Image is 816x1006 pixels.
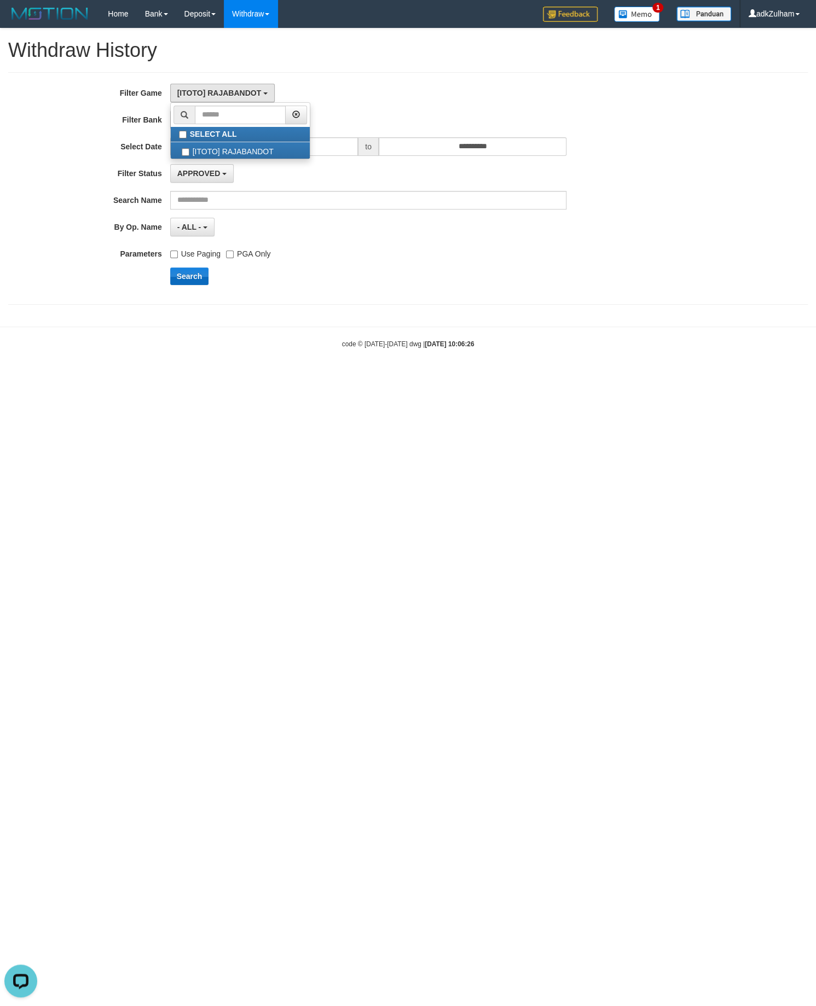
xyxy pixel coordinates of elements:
[652,3,664,13] span: 1
[177,89,261,97] span: [ITOTO] RAJABANDOT
[170,245,221,259] label: Use Paging
[177,223,201,231] span: - ALL -
[171,142,310,159] label: [ITOTO] RAJABANDOT
[171,127,310,142] label: SELECT ALL
[179,131,187,138] input: SELECT ALL
[182,148,189,156] input: [ITOTO] RAJABANDOT
[543,7,598,22] img: Feedback.jpg
[8,39,808,61] h1: Withdraw History
[226,251,234,258] input: PGA Only
[170,164,234,183] button: APPROVED
[342,340,474,348] small: code © [DATE]-[DATE] dwg |
[425,340,474,348] strong: [DATE] 10:06:26
[4,4,37,37] button: Open LiveChat chat widget
[676,7,731,21] img: panduan.png
[170,218,215,236] button: - ALL -
[358,137,379,156] span: to
[170,84,275,102] button: [ITOTO] RAJABANDOT
[177,169,221,178] span: APPROVED
[226,245,270,259] label: PGA Only
[614,7,660,22] img: Button%20Memo.svg
[170,251,178,258] input: Use Paging
[170,268,209,285] button: Search
[8,5,91,22] img: MOTION_logo.png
